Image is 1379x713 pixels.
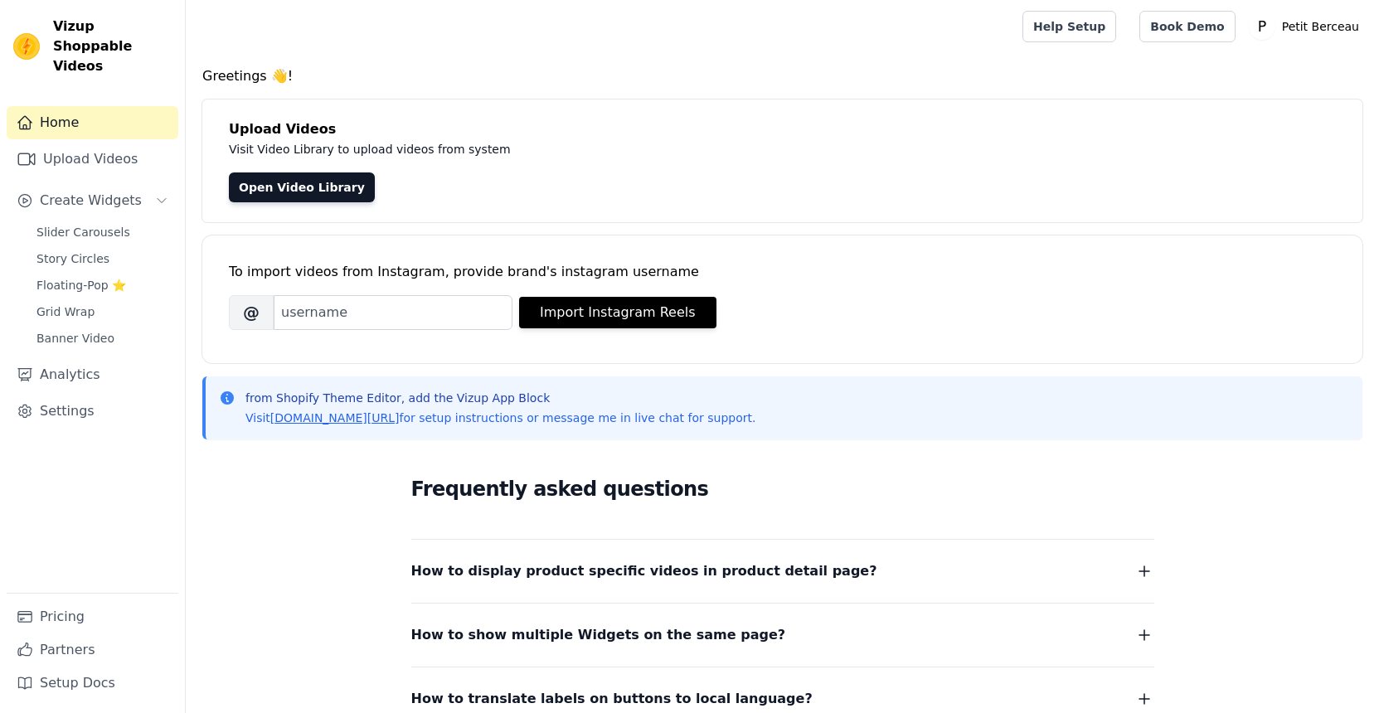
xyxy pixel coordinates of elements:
h4: Greetings 👋! [202,66,1362,86]
div: To import videos from Instagram, provide brand's instagram username [229,262,1336,282]
a: Pricing [7,600,178,633]
a: Banner Video [27,327,178,350]
button: How to translate labels on buttons to local language? [411,687,1154,711]
a: Story Circles [27,247,178,270]
span: Banner Video [36,330,114,347]
a: Home [7,106,178,139]
a: [DOMAIN_NAME][URL] [270,411,400,424]
span: How to display product specific videos in product detail page? [411,560,877,583]
h2: Frequently asked questions [411,473,1154,506]
p: Visit for setup instructions or message me in live chat for support. [245,410,755,426]
h4: Upload Videos [229,119,1336,139]
a: Grid Wrap [27,300,178,323]
span: How to translate labels on buttons to local language? [411,687,813,711]
a: Book Demo [1139,11,1235,42]
button: Import Instagram Reels [519,297,716,328]
span: Vizup Shoppable Videos [53,17,172,76]
a: Help Setup [1022,11,1116,42]
span: Create Widgets [40,191,142,211]
input: username [274,295,512,330]
span: Slider Carousels [36,224,130,240]
a: Upload Videos [7,143,178,176]
span: How to show multiple Widgets on the same page? [411,623,786,647]
text: P [1257,18,1265,35]
p: Visit Video Library to upload videos from system [229,139,972,159]
span: Floating-Pop ⭐ [36,277,126,293]
button: How to display product specific videos in product detail page? [411,560,1154,583]
button: Create Widgets [7,184,178,217]
p: from Shopify Theme Editor, add the Vizup App Block [245,390,755,406]
span: Grid Wrap [36,303,95,320]
button: P Petit Berceau [1249,12,1366,41]
a: Settings [7,395,178,428]
a: Setup Docs [7,667,178,700]
a: Open Video Library [229,172,375,202]
span: Story Circles [36,250,109,267]
img: Vizup [13,33,40,60]
span: @ [229,295,274,330]
a: Partners [7,633,178,667]
a: Analytics [7,358,178,391]
a: Floating-Pop ⭐ [27,274,178,297]
button: How to show multiple Widgets on the same page? [411,623,1154,647]
p: Petit Berceau [1275,12,1366,41]
a: Slider Carousels [27,221,178,244]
